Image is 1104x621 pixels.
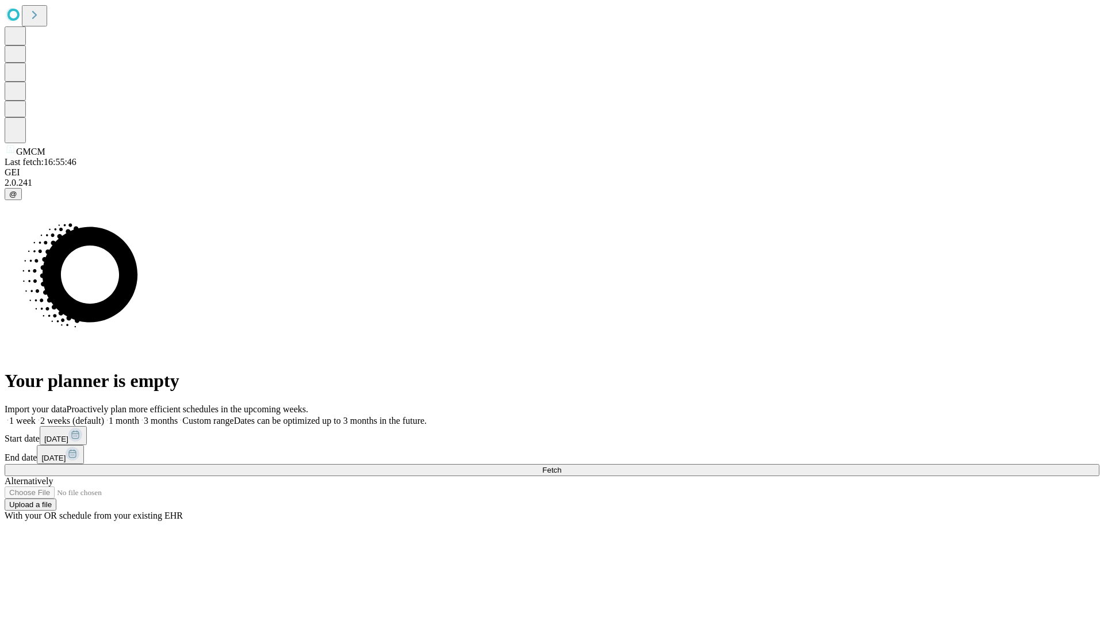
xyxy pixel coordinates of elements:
[5,464,1099,476] button: Fetch
[5,188,22,200] button: @
[44,435,68,443] span: [DATE]
[5,404,67,414] span: Import your data
[182,416,233,425] span: Custom range
[5,167,1099,178] div: GEI
[9,190,17,198] span: @
[9,416,36,425] span: 1 week
[67,404,308,414] span: Proactively plan more efficient schedules in the upcoming weeks.
[5,426,1099,445] div: Start date
[16,147,45,156] span: GMCM
[5,178,1099,188] div: 2.0.241
[144,416,178,425] span: 3 months
[37,445,84,464] button: [DATE]
[542,466,561,474] span: Fetch
[5,445,1099,464] div: End date
[109,416,139,425] span: 1 month
[5,157,76,167] span: Last fetch: 16:55:46
[40,426,87,445] button: [DATE]
[5,511,183,520] span: With your OR schedule from your existing EHR
[234,416,427,425] span: Dates can be optimized up to 3 months in the future.
[40,416,104,425] span: 2 weeks (default)
[41,454,66,462] span: [DATE]
[5,499,56,511] button: Upload a file
[5,370,1099,392] h1: Your planner is empty
[5,476,53,486] span: Alternatively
